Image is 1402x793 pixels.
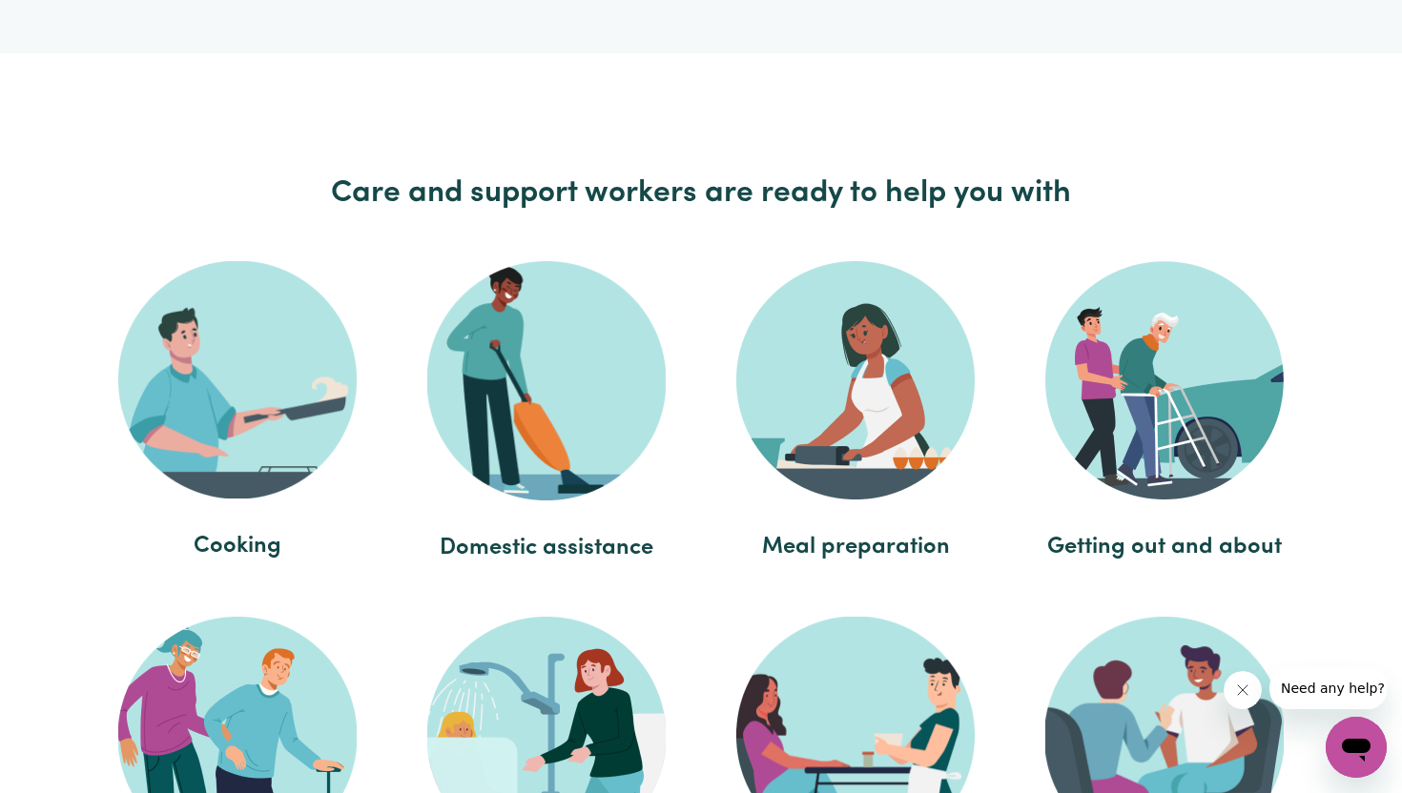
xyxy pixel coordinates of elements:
[1269,667,1387,709] iframe: Message from company
[720,530,991,564] span: Meal preparation
[1326,717,1387,778] iframe: Button to launch messaging window
[83,175,1319,212] h2: Care and support workers are ready to help you with
[102,529,373,563] span: Cooking
[411,531,682,565] span: Domestic assistance
[1029,530,1300,564] span: Getting out and about
[1224,671,1262,709] iframe: Close message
